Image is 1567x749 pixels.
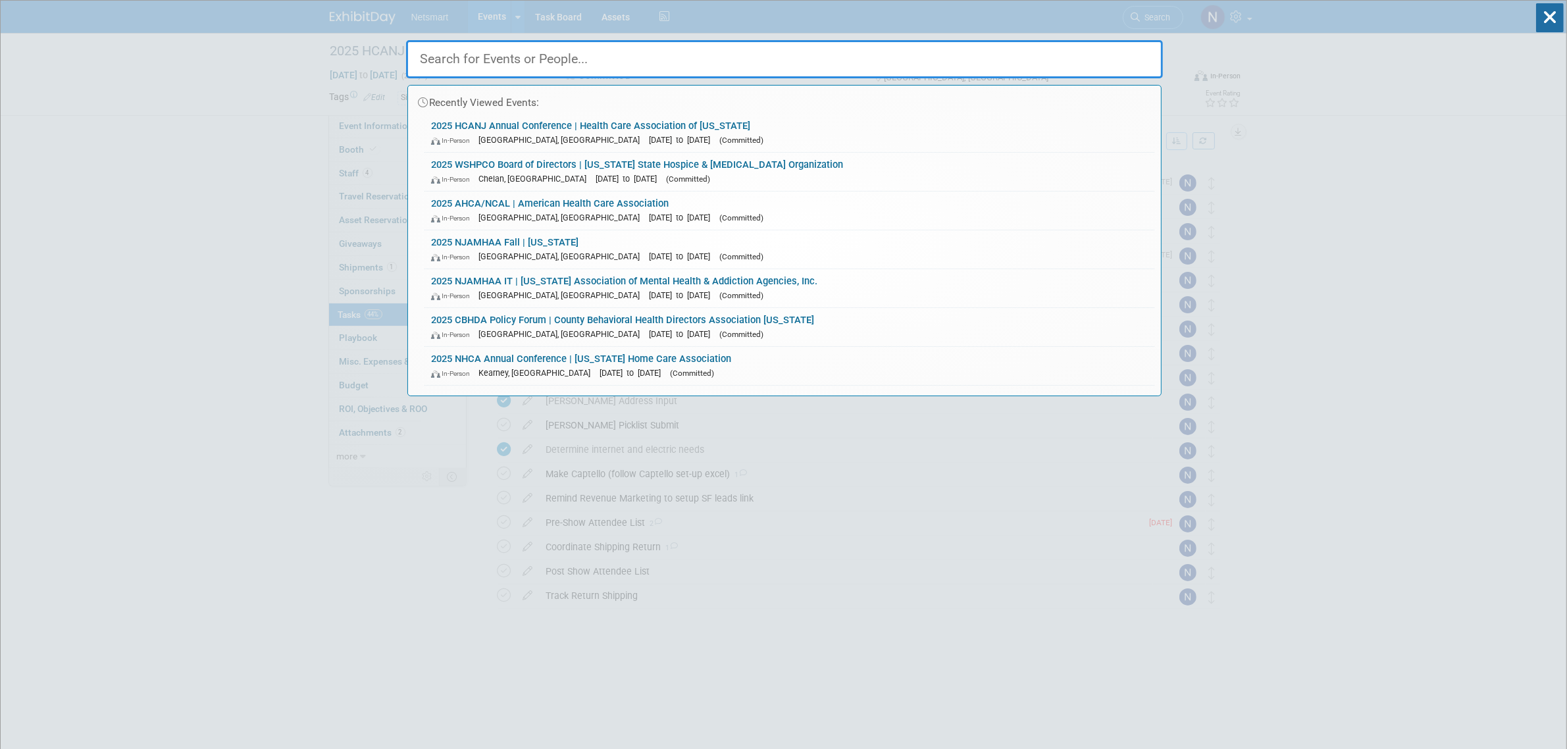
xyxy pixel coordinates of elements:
[424,269,1154,307] a: 2025 NJAMHAA IT | [US_STATE] Association of Mental Health & Addiction Agencies, Inc. In-Person [G...
[431,253,476,261] span: In-Person
[478,329,646,339] span: [GEOGRAPHIC_DATA], [GEOGRAPHIC_DATA]
[431,369,476,378] span: In-Person
[719,291,763,300] span: (Committed)
[415,86,1154,114] div: Recently Viewed Events:
[431,214,476,222] span: In-Person
[424,347,1154,385] a: 2025 NHCA Annual Conference | [US_STATE] Home Care Association In-Person Kearney, [GEOGRAPHIC_DAT...
[431,292,476,300] span: In-Person
[596,174,663,184] span: [DATE] to [DATE]
[649,213,717,222] span: [DATE] to [DATE]
[719,252,763,261] span: (Committed)
[478,135,646,145] span: [GEOGRAPHIC_DATA], [GEOGRAPHIC_DATA]
[666,174,710,184] span: (Committed)
[649,290,717,300] span: [DATE] to [DATE]
[719,213,763,222] span: (Committed)
[478,251,646,261] span: [GEOGRAPHIC_DATA], [GEOGRAPHIC_DATA]
[719,136,763,145] span: (Committed)
[424,192,1154,230] a: 2025 AHCA/NCAL | American Health Care Association In-Person [GEOGRAPHIC_DATA], [GEOGRAPHIC_DATA] ...
[431,136,476,145] span: In-Person
[670,369,714,378] span: (Committed)
[649,135,717,145] span: [DATE] to [DATE]
[424,230,1154,269] a: 2025 NJAMHAA Fall | [US_STATE] In-Person [GEOGRAPHIC_DATA], [GEOGRAPHIC_DATA] [DATE] to [DATE] (C...
[478,290,646,300] span: [GEOGRAPHIC_DATA], [GEOGRAPHIC_DATA]
[431,330,476,339] span: In-Person
[478,368,597,378] span: Kearney, [GEOGRAPHIC_DATA]
[431,175,476,184] span: In-Person
[478,213,646,222] span: [GEOGRAPHIC_DATA], [GEOGRAPHIC_DATA]
[478,174,593,184] span: Chelan, [GEOGRAPHIC_DATA]
[424,308,1154,346] a: 2025 CBHDA Policy Forum | County Behavioral Health Directors Association [US_STATE] In-Person [GE...
[719,330,763,339] span: (Committed)
[424,114,1154,152] a: 2025 HCANJ Annual Conference | Health Care Association of [US_STATE] In-Person [GEOGRAPHIC_DATA],...
[424,153,1154,191] a: 2025 WSHPCO Board of Directors | [US_STATE] State Hospice & [MEDICAL_DATA] Organization In-Person...
[406,40,1163,78] input: Search for Events or People...
[600,368,667,378] span: [DATE] to [DATE]
[649,329,717,339] span: [DATE] to [DATE]
[649,251,717,261] span: [DATE] to [DATE]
